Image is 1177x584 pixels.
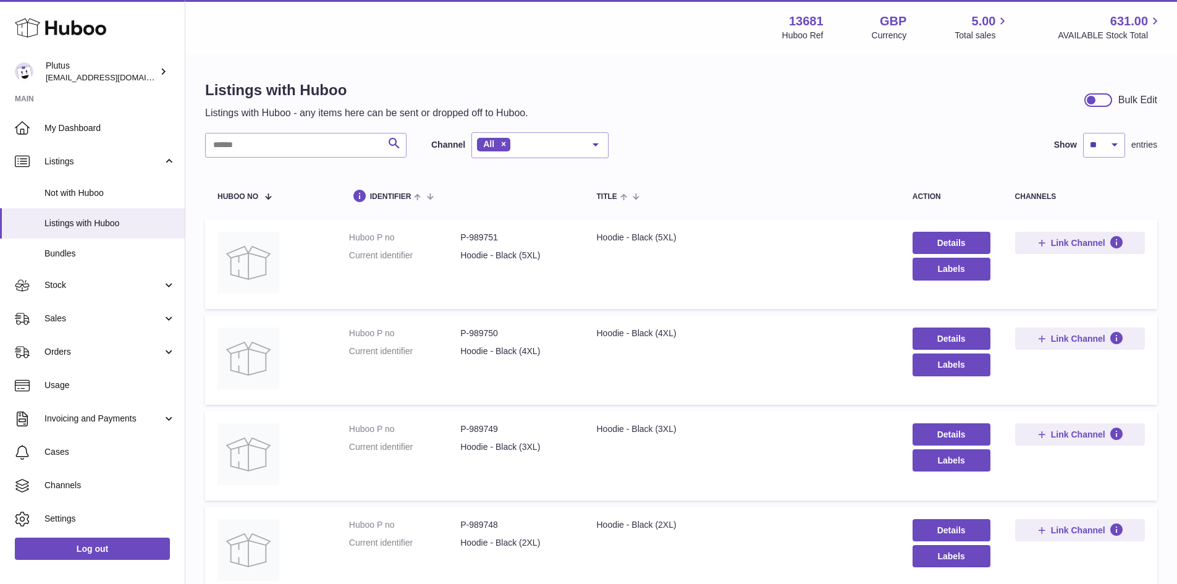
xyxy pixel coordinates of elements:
[44,379,175,391] span: Usage
[44,480,175,491] span: Channels
[217,328,279,389] img: Hoodie - Black (4XL)
[15,538,170,560] a: Log out
[349,345,460,357] dt: Current identifier
[15,62,33,81] img: internalAdmin-13681@internal.huboo.com
[44,187,175,199] span: Not with Huboo
[46,72,182,82] span: [EMAIL_ADDRESS][DOMAIN_NAME]
[44,122,175,134] span: My Dashboard
[913,258,990,280] button: Labels
[782,30,824,41] div: Huboo Ref
[913,423,990,446] a: Details
[460,328,572,339] dd: P-989750
[460,519,572,531] dd: P-989748
[972,13,996,30] span: 5.00
[596,328,887,339] div: Hoodie - Black (4XL)
[217,232,279,294] img: Hoodie - Black (5XL)
[913,353,990,376] button: Labels
[44,218,175,229] span: Listings with Huboo
[460,423,572,435] dd: P-989749
[955,13,1010,41] a: 5.00 Total sales
[1015,232,1145,254] button: Link Channel
[1051,237,1105,248] span: Link Channel
[1051,429,1105,440] span: Link Channel
[349,441,460,453] dt: Current identifier
[44,413,162,425] span: Invoicing and Payments
[913,449,990,472] button: Labels
[1015,423,1145,446] button: Link Channel
[349,232,460,243] dt: Huboo P no
[44,313,162,324] span: Sales
[1054,139,1077,151] label: Show
[913,519,990,541] a: Details
[460,232,572,243] dd: P-989751
[349,519,460,531] dt: Huboo P no
[349,423,460,435] dt: Huboo P no
[44,279,162,291] span: Stock
[217,423,279,485] img: Hoodie - Black (3XL)
[370,193,411,201] span: identifier
[205,80,528,100] h1: Listings with Huboo
[872,30,907,41] div: Currency
[431,139,465,151] label: Channel
[1058,13,1162,41] a: 631.00 AVAILABLE Stock Total
[1058,30,1162,41] span: AVAILABLE Stock Total
[789,13,824,30] strong: 13681
[349,537,460,549] dt: Current identifier
[1015,519,1145,541] button: Link Channel
[44,248,175,260] span: Bundles
[46,60,157,83] div: Plutus
[460,441,572,453] dd: Hoodie - Black (3XL)
[1131,139,1157,151] span: entries
[460,250,572,261] dd: Hoodie - Black (5XL)
[596,423,887,435] div: Hoodie - Black (3XL)
[460,345,572,357] dd: Hoodie - Black (4XL)
[44,346,162,358] span: Orders
[1051,333,1105,344] span: Link Channel
[44,446,175,458] span: Cases
[460,537,572,549] dd: Hoodie - Black (2XL)
[596,232,887,243] div: Hoodie - Black (5XL)
[913,193,990,201] div: action
[913,328,990,350] a: Details
[44,156,162,167] span: Listings
[913,545,990,567] button: Labels
[217,193,258,201] span: Huboo no
[349,328,460,339] dt: Huboo P no
[205,106,528,120] p: Listings with Huboo - any items here can be sent or dropped off to Huboo.
[955,30,1010,41] span: Total sales
[1051,525,1105,536] span: Link Channel
[1015,328,1145,350] button: Link Channel
[217,519,279,581] img: Hoodie - Black (2XL)
[913,232,990,254] a: Details
[1015,193,1145,201] div: channels
[44,513,175,525] span: Settings
[596,193,617,201] span: title
[596,519,887,531] div: Hoodie - Black (2XL)
[880,13,906,30] strong: GBP
[483,139,494,149] span: All
[1110,13,1148,30] span: 631.00
[349,250,460,261] dt: Current identifier
[1118,93,1157,107] div: Bulk Edit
